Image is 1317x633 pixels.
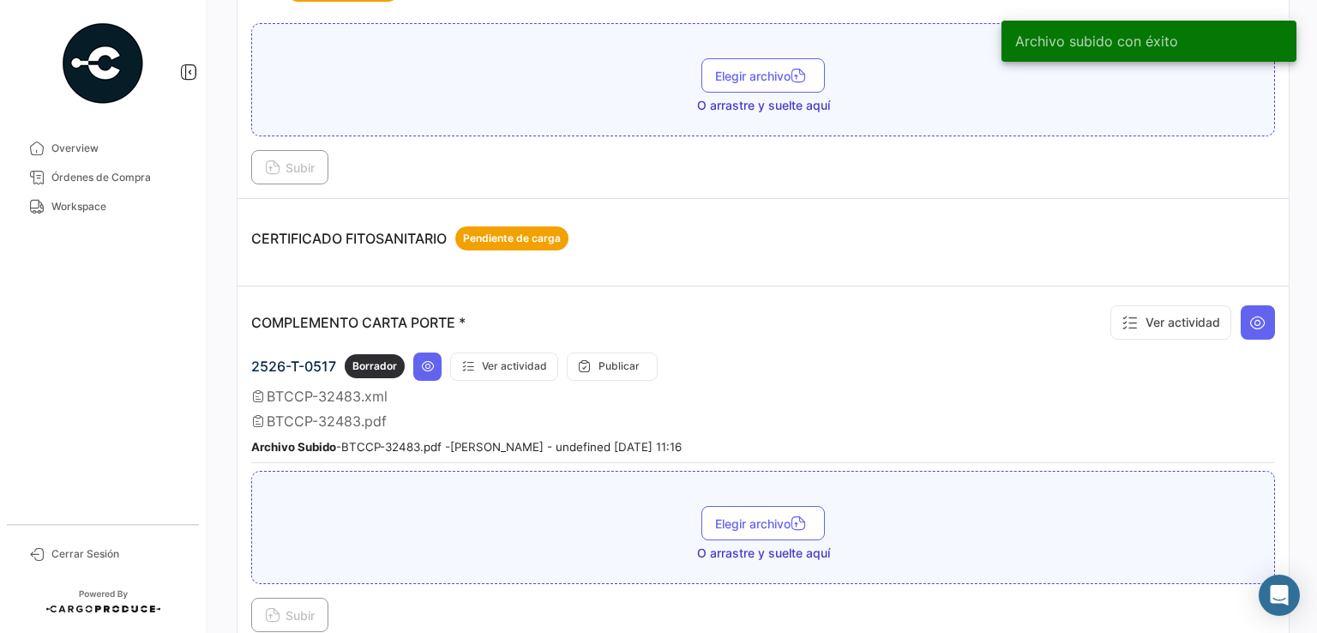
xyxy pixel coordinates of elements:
[251,226,568,250] p: CERTIFICADO FITOSANITARIO
[265,608,315,623] span: Subir
[450,353,558,381] button: Ver actividad
[251,314,466,331] p: COMPLEMENTO CARTA PORTE *
[51,546,185,562] span: Cerrar Sesión
[14,163,192,192] a: Órdenes de Compra
[715,69,811,83] span: Elegir archivo
[567,353,658,381] button: Publicar
[1110,305,1231,340] button: Ver actividad
[701,58,825,93] button: Elegir archivo
[697,97,830,114] span: O arrastre y suelte aquí
[51,199,185,214] span: Workspace
[60,21,146,106] img: powered-by.png
[14,134,192,163] a: Overview
[14,192,192,221] a: Workspace
[251,150,328,184] button: Subir
[697,545,830,562] span: O arrastre y suelte aquí
[463,231,561,246] span: Pendiente de carga
[265,160,315,175] span: Subir
[1259,575,1300,616] div: Abrir Intercom Messenger
[352,359,397,374] span: Borrador
[715,516,811,531] span: Elegir archivo
[51,141,185,156] span: Overview
[51,170,185,185] span: Órdenes de Compra
[251,598,328,632] button: Subir
[251,440,682,454] small: - BTCCP-32483.pdf - [PERSON_NAME] - undefined [DATE] 11:16
[1015,33,1178,50] span: Archivo subido con éxito
[267,388,388,405] span: BTCCP-32483.xml
[701,506,825,540] button: Elegir archivo
[251,440,336,454] b: Archivo Subido
[267,413,387,430] span: BTCCP-32483.pdf
[251,358,336,375] span: 2526-T-0517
